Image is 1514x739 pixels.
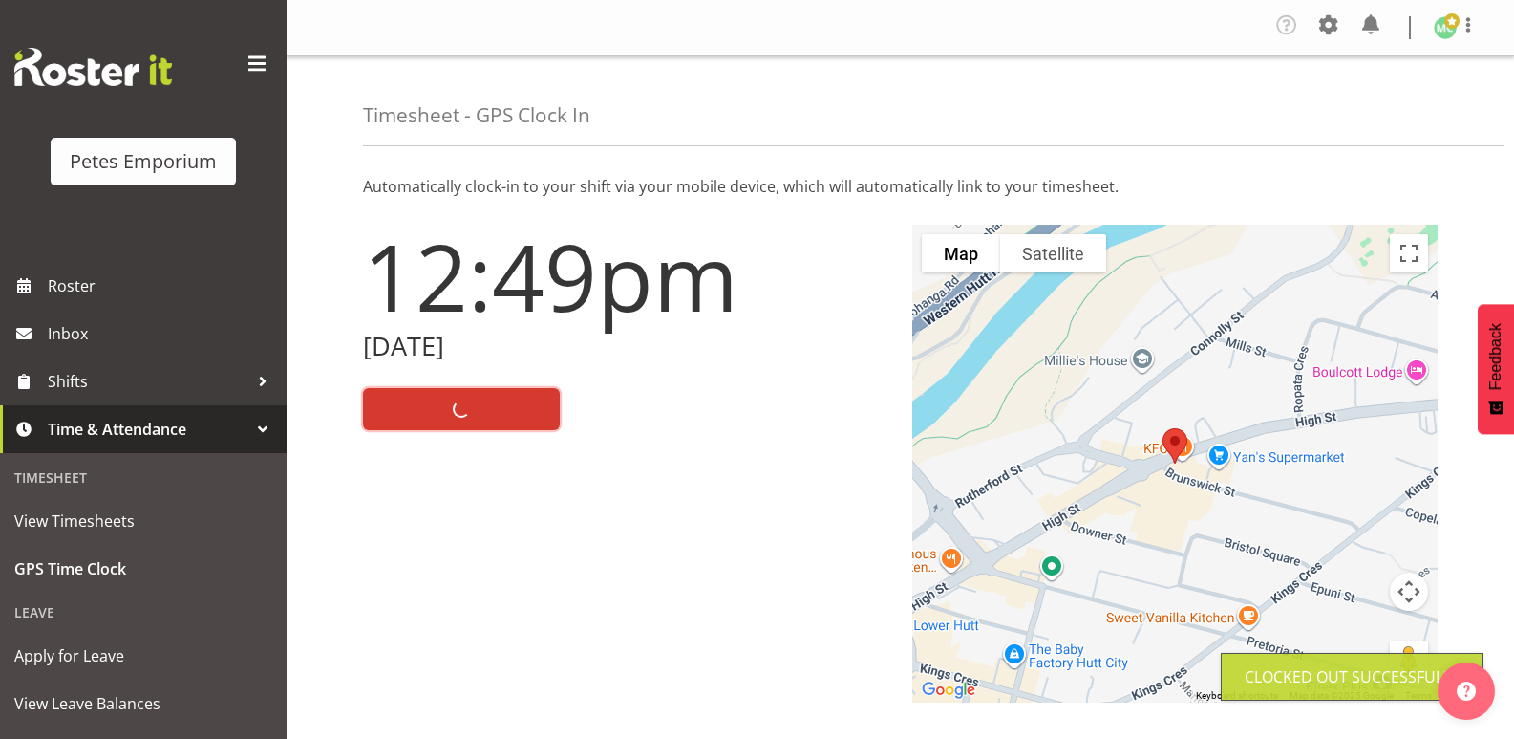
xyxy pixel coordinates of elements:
[48,367,248,396] span: Shifts
[363,332,889,361] h2: [DATE]
[14,48,172,86] img: Rosterit website logo
[1478,304,1514,434] button: Feedback - Show survey
[1457,682,1476,701] img: help-xxl-2.png
[70,147,217,176] div: Petes Emporium
[1196,689,1278,703] button: Keyboard shortcuts
[917,678,980,703] a: Open this area in Google Maps (opens a new window)
[48,319,277,348] span: Inbox
[48,272,277,300] span: Roster
[1434,16,1457,39] img: melissa-cowen2635.jpg
[5,680,282,728] a: View Leave Balances
[363,175,1438,198] p: Automatically clock-in to your shift via your mobile device, which will automatically link to you...
[5,545,282,593] a: GPS Time Clock
[5,593,282,632] div: Leave
[1487,323,1504,390] span: Feedback
[14,641,272,670] span: Apply for Leave
[917,678,980,703] img: Google
[5,632,282,680] a: Apply for Leave
[14,689,272,718] span: View Leave Balances
[1390,641,1428,680] button: Drag Pegman onto the map to open Street View
[1390,573,1428,611] button: Map camera controls
[363,104,590,126] h4: Timesheet - GPS Clock In
[1245,665,1460,688] div: Clocked out Successfully
[1000,234,1106,272] button: Show satellite imagery
[1390,234,1428,272] button: Toggle fullscreen view
[5,497,282,545] a: View Timesheets
[363,225,889,328] h1: 12:49pm
[48,415,248,444] span: Time & Attendance
[922,234,1000,272] button: Show street map
[14,507,272,535] span: View Timesheets
[5,458,282,497] div: Timesheet
[14,554,272,583] span: GPS Time Clock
